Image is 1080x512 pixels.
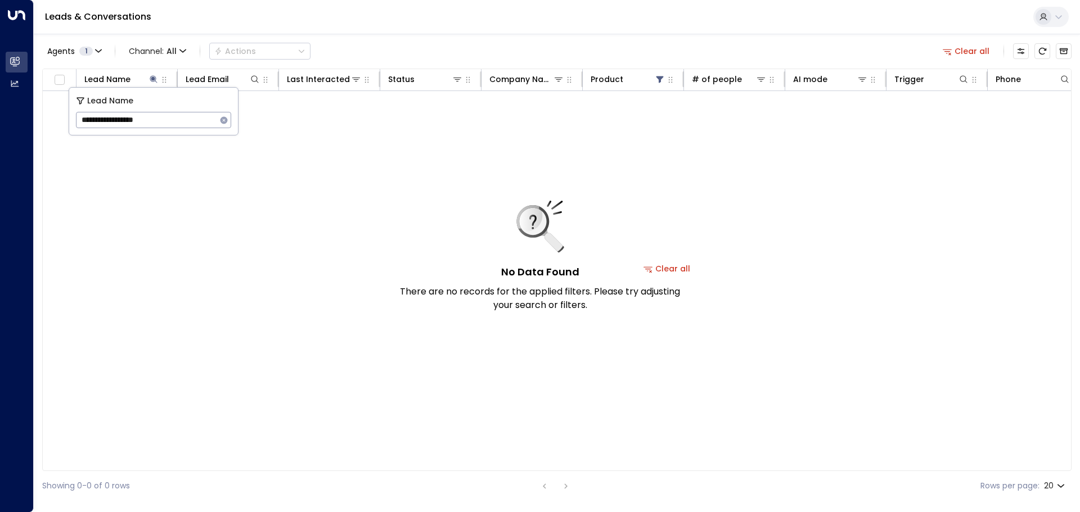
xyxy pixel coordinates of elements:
div: Phone [996,73,1070,86]
div: 20 [1044,478,1067,494]
span: Lead Name [87,94,133,107]
span: 1 [79,47,93,56]
div: Lead Name [84,73,159,86]
span: Toggle select all [52,73,66,87]
div: Last Interacted [287,73,362,86]
div: Last Interacted [287,73,350,86]
button: Clear all [938,43,994,59]
h5: No Data Found [501,264,579,279]
button: Channel:All [124,43,191,59]
div: Company Name [489,73,553,86]
div: Product [591,73,665,86]
div: Button group with a nested menu [209,43,310,60]
span: All [166,47,177,56]
button: Archived Leads [1056,43,1072,59]
a: Leads & Conversations [45,10,151,23]
div: # of people [692,73,767,86]
p: There are no records for the applied filters. Please try adjusting your search or filters. [399,285,681,312]
div: Status [388,73,463,86]
div: Company Name [489,73,564,86]
label: Rows per page: [980,480,1039,492]
div: AI mode [793,73,868,86]
div: Lead Email [186,73,229,86]
div: Product [591,73,623,86]
div: Showing 0-0 of 0 rows [42,480,130,492]
button: Agents1 [42,43,106,59]
div: Actions [214,46,256,56]
div: Phone [996,73,1021,86]
div: Trigger [894,73,969,86]
div: Lead Email [186,73,260,86]
span: Agents [47,47,75,55]
nav: pagination navigation [537,479,573,493]
div: Lead Name [84,73,130,86]
div: AI mode [793,73,827,86]
button: Actions [209,43,310,60]
span: Channel: [124,43,191,59]
div: # of people [692,73,742,86]
span: Refresh [1034,43,1050,59]
button: Customize [1013,43,1029,59]
div: Trigger [894,73,924,86]
div: Status [388,73,415,86]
